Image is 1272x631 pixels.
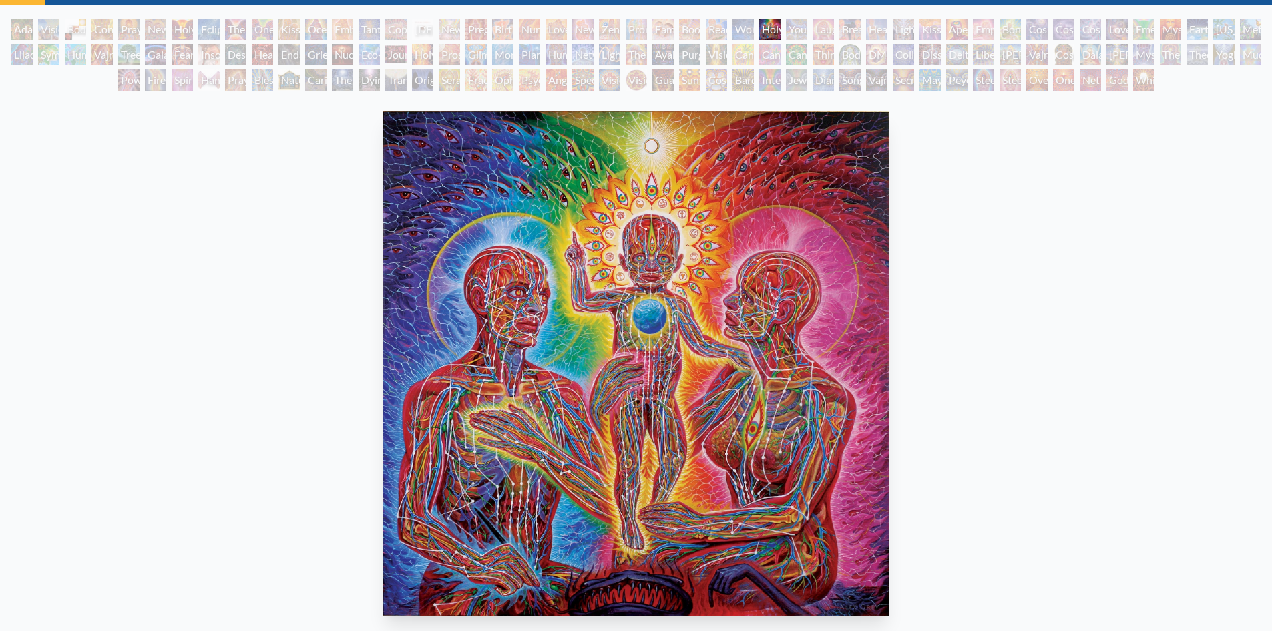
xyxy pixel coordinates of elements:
[1053,19,1074,40] div: Cosmic Artist
[893,19,914,40] div: Lightweaver
[1133,19,1154,40] div: Emerald Grail
[1133,44,1154,65] div: Mystic Eye
[839,69,861,91] div: Song of Vajra Being
[278,19,300,40] div: Kissing
[439,69,460,91] div: Seraphic Transport Docking on the Third Eye
[1106,19,1128,40] div: Love is a Cosmic Force
[599,44,620,65] div: Lightworker
[1213,19,1235,40] div: [US_STATE] Song
[1053,69,1074,91] div: One
[1187,19,1208,40] div: Earth Energies
[1213,44,1235,65] div: Yogi & the Möbius Sphere
[252,44,273,65] div: Headache
[412,69,433,91] div: Original Face
[973,44,994,65] div: Liberation Through Seeing
[1000,69,1021,91] div: Steeplehead 2
[706,19,727,40] div: Reading
[866,69,887,91] div: Vajra Being
[492,19,513,40] div: Birth
[519,69,540,91] div: Psychomicrograph of a Fractal Paisley Cherub Feather Tip
[893,69,914,91] div: Secret Writing Being
[946,44,968,65] div: Deities & Demons Drinking from the Milky Pool
[172,19,193,40] div: Holy Grail
[652,19,674,40] div: Family
[412,19,433,40] div: [DEMOGRAPHIC_DATA] Embryo
[492,69,513,91] div: Ophanic Eyelash
[359,69,380,91] div: Dying
[145,44,166,65] div: Gaia
[546,69,567,91] div: Angel Skin
[1240,19,1261,40] div: Metamorphosis
[305,69,327,91] div: Caring
[38,44,59,65] div: Symbiosis: Gall Wasp & Oak Tree
[278,69,300,91] div: Nature of Mind
[1160,44,1181,65] div: The Seer
[1106,44,1128,65] div: [PERSON_NAME]
[492,44,513,65] div: Monochord
[839,19,861,40] div: Breathing
[465,19,487,40] div: Pregnancy
[439,19,460,40] div: Newborn
[1160,19,1181,40] div: Mysteriosa 2
[866,19,887,40] div: Healing
[172,44,193,65] div: Fear
[919,19,941,40] div: Kiss of the [MEDICAL_DATA]
[839,44,861,65] div: Body/Mind as a Vibratory Field of Energy
[599,69,620,91] div: Vision Crystal
[1133,69,1154,91] div: White Light
[572,19,594,40] div: New Family
[786,44,807,65] div: Cannabacchus
[1053,44,1074,65] div: Cosmic [DEMOGRAPHIC_DATA]
[305,44,327,65] div: Grieving
[225,44,246,65] div: Despair
[946,69,968,91] div: Peyote Being
[519,44,540,65] div: Planetary Prayers
[732,44,754,65] div: Cannabis Mudra
[1026,19,1048,40] div: Cosmic Creativity
[198,44,220,65] div: Insomnia
[893,44,914,65] div: Collective Vision
[11,44,33,65] div: Lilacs
[813,19,834,40] div: Laughing Man
[332,19,353,40] div: Embracing
[732,69,754,91] div: Bardo Being
[1187,44,1208,65] div: Theologue
[145,19,166,40] div: New Man New Woman
[759,69,781,91] div: Interbeing
[145,69,166,91] div: Firewalking
[91,44,113,65] div: Vajra Horse
[759,44,781,65] div: Cannabis Sutra
[332,44,353,65] div: Nuclear Crucifixion
[118,44,140,65] div: Tree & Person
[412,44,433,65] div: Holy Fire
[626,69,647,91] div: Vision Crystal Tondo
[305,19,327,40] div: Ocean of Love Bliss
[439,44,460,65] div: Prostration
[1000,19,1021,40] div: Bond
[252,69,273,91] div: Blessing Hand
[813,44,834,65] div: Third Eye Tears of Joy
[866,44,887,65] div: DMT - The Spirit Molecule
[786,69,807,91] div: Jewel Being
[919,69,941,91] div: Mayan Being
[706,69,727,91] div: Cosmic Elf
[198,69,220,91] div: Hands that See
[706,44,727,65] div: Vision Tree
[385,69,407,91] div: Transfiguration
[359,44,380,65] div: Eco-Atlas
[278,44,300,65] div: Endarkenment
[198,19,220,40] div: Eclipse
[118,19,140,40] div: Praying
[65,19,86,40] div: Body, Mind, Spirit
[1026,44,1048,65] div: Vajra Guru
[465,44,487,65] div: Glimpsing the Empyrean
[732,19,754,40] div: Wonder
[1106,69,1128,91] div: Godself
[599,19,620,40] div: Zena Lotus
[572,69,594,91] div: Spectral Lotus
[652,69,674,91] div: Guardian of Infinite Vision
[1080,69,1101,91] div: Net of Being
[1080,44,1101,65] div: Dalai Lama
[1026,69,1048,91] div: Oversoul
[572,44,594,65] div: Networks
